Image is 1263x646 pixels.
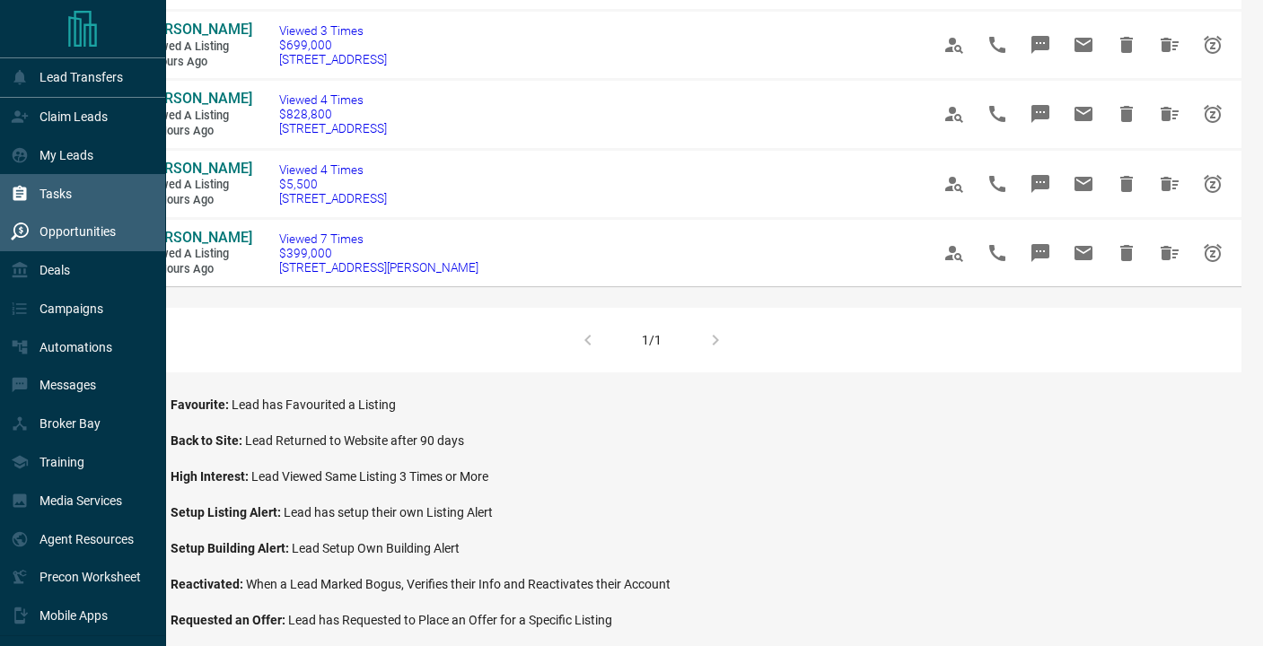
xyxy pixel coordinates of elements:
span: [STREET_ADDRESS][PERSON_NAME] [279,260,478,275]
a: [PERSON_NAME] [144,21,251,39]
span: 7 hours ago [144,55,251,70]
span: Message [1019,162,1062,205]
span: [PERSON_NAME] [144,90,252,107]
span: Hide [1105,162,1148,205]
span: View Profile [933,23,976,66]
span: Lead Returned to Website after 90 days [245,433,464,448]
span: Viewed 3 Times [279,23,387,38]
span: Requested an Offer [171,613,288,627]
span: Hide [1105,23,1148,66]
span: Viewed 7 Times [279,231,478,246]
span: Message [1019,23,1062,66]
span: View Profile [933,92,976,135]
span: Reactivated [171,577,246,591]
a: Viewed 3 Times$699,000[STREET_ADDRESS] [279,23,387,66]
a: [PERSON_NAME] [144,160,251,179]
span: Hide All from Tim Ibr [1148,231,1191,275]
span: View Profile [933,162,976,205]
span: Hide [1105,231,1148,275]
span: Hide All from Liame Liame [1148,23,1191,66]
span: $699,000 [279,38,387,52]
span: Viewed 4 Times [279,92,387,107]
a: Viewed 4 Times$828,800[STREET_ADDRESS] [279,92,387,135]
span: [STREET_ADDRESS] [279,52,387,66]
span: Hide All from DJ Kim [1148,92,1191,135]
span: [PERSON_NAME] [144,229,252,246]
a: [PERSON_NAME] [144,229,251,248]
span: Viewed a Listing [144,247,251,262]
span: Call [976,23,1019,66]
a: [PERSON_NAME] [144,90,251,109]
span: When a Lead Marked Bogus, Verifies their Info and Reactivates their Account [246,577,671,591]
span: Viewed a Listing [144,39,251,55]
span: Favourite [171,397,232,412]
span: 10 hours ago [144,124,251,139]
span: Lead has Requested to Place an Offer for a Specific Listing [288,613,612,627]
span: $399,000 [279,246,478,260]
span: [STREET_ADDRESS] [279,121,387,135]
span: Call [976,231,1019,275]
a: Viewed 7 Times$399,000[STREET_ADDRESS][PERSON_NAME] [279,231,478,275]
span: $5,500 [279,177,387,191]
span: Lead has setup their own Listing Alert [284,505,493,519]
span: Viewed a Listing [144,178,251,193]
span: Viewed 4 Times [279,162,387,177]
span: 13 hours ago [144,262,251,277]
a: Viewed 4 Times$5,500[STREET_ADDRESS] [279,162,387,205]
span: Snooze [1191,92,1234,135]
span: Call [976,162,1019,205]
span: Setup Building Alert [171,541,292,555]
span: Lead Viewed Same Listing 3 Times or More [251,469,488,484]
span: Call [976,92,1019,135]
span: Email [1062,23,1105,66]
span: Email [1062,231,1105,275]
span: [PERSON_NAME] [144,160,252,177]
span: Hide [1105,92,1148,135]
span: 12 hours ago [144,193,251,208]
span: Email [1062,92,1105,135]
span: Message [1019,92,1062,135]
span: Viewed a Listing [144,109,251,124]
span: View Profile [933,231,976,275]
span: Email [1062,162,1105,205]
span: Message [1019,231,1062,275]
span: $828,800 [279,107,387,121]
span: Hide All from Marinkovich [1148,162,1191,205]
span: Snooze [1191,23,1234,66]
div: 1/1 [642,333,662,347]
span: Lead has Favourited a Listing [232,397,396,412]
span: High Interest [171,469,251,484]
span: Setup Listing Alert [171,505,284,519]
span: Back to Site [171,433,245,448]
span: Lead Setup Own Building Alert [292,541,460,555]
span: Snooze [1191,162,1234,205]
span: [PERSON_NAME] [144,21,252,38]
span: Snooze [1191,231,1234,275]
span: [STREET_ADDRESS] [279,191,387,205]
